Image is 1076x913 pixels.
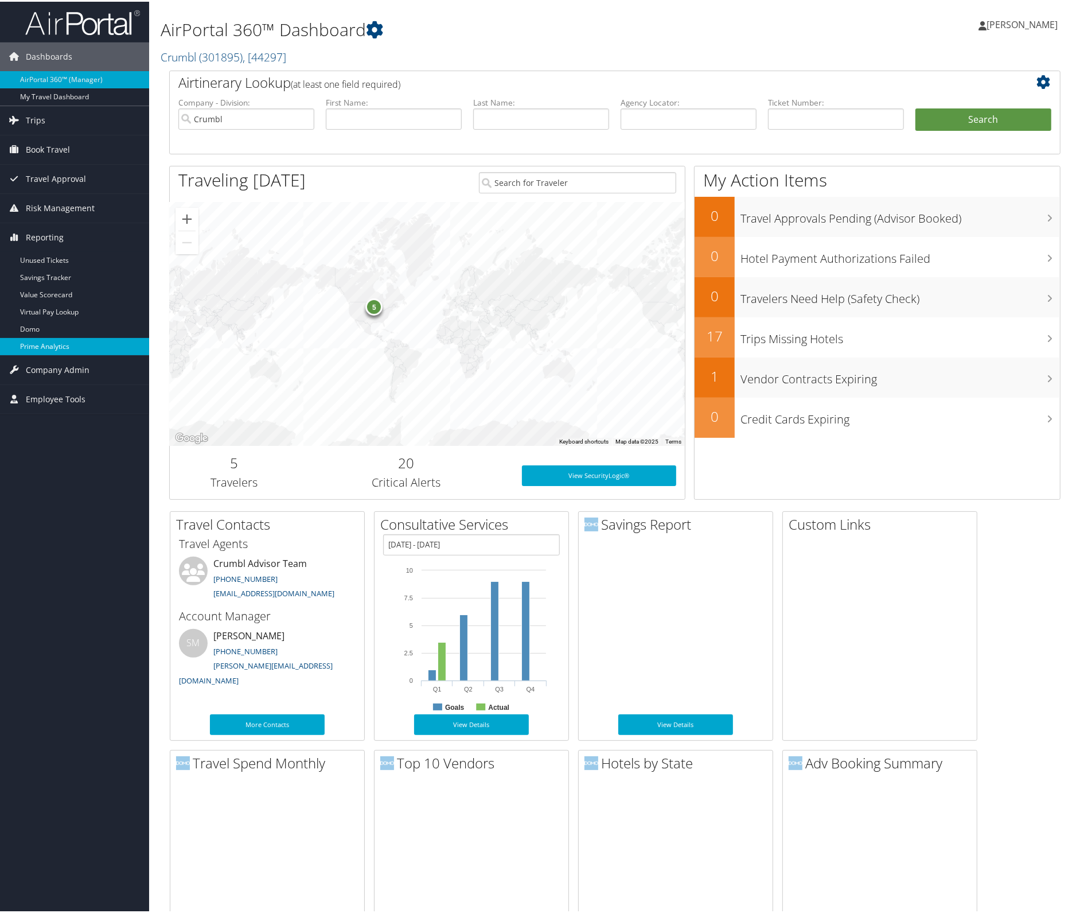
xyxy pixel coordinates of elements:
[178,95,314,107] label: Company - Division:
[740,364,1060,386] h3: Vendor Contracts Expiring
[176,755,190,768] img: domo-logo.png
[695,275,1060,316] a: 0Travelers Need Help (Safety Check)
[380,513,568,533] h2: Consultative Services
[740,283,1060,305] h3: Travelers Need Help (Safety Check)
[380,752,568,771] h2: Top 10 Vendors
[740,404,1060,426] h3: Credit Cards Expiring
[179,607,356,623] h3: Account Manager
[789,513,977,533] h2: Custom Links
[695,365,735,384] h2: 1
[404,593,413,600] tspan: 7.5
[527,684,535,691] text: Q4
[26,383,85,412] span: Employee Tools
[479,170,676,192] input: Search for Traveler
[488,702,509,710] text: Actual
[987,17,1058,29] span: [PERSON_NAME]
[26,222,64,250] span: Reporting
[176,206,198,229] button: Zoom in
[621,95,757,107] label: Agency Locator:
[173,429,210,444] a: Open this area in Google Maps (opens a new window)
[178,452,290,471] h2: 5
[695,405,735,425] h2: 0
[307,452,505,471] h2: 20
[522,464,676,484] a: View SecurityLogic®
[584,513,773,533] h2: Savings Report
[25,7,140,34] img: airportal-logo.png
[495,684,504,691] text: Q3
[740,243,1060,265] h3: Hotel Payment Authorizations Failed
[26,163,86,192] span: Travel Approval
[173,555,361,602] li: Crumbl Advisor Team
[695,325,735,344] h2: 17
[199,48,243,63] span: ( 301895 )
[433,684,442,691] text: Q1
[789,755,802,768] img: domo-logo.png
[615,437,658,443] span: Map data ©2025
[26,104,45,133] span: Trips
[406,565,413,572] tspan: 10
[176,230,198,252] button: Zoom out
[179,659,333,684] a: [PERSON_NAME][EMAIL_ADDRESS][DOMAIN_NAME]
[695,195,1060,235] a: 0Travel Approvals Pending (Advisor Booked)
[695,166,1060,191] h1: My Action Items
[584,516,598,530] img: domo-logo.png
[695,204,735,224] h2: 0
[178,166,306,191] h1: Traveling [DATE]
[695,356,1060,396] a: 1Vendor Contracts Expiring
[173,627,361,689] li: [PERSON_NAME]
[618,713,733,733] a: View Details
[326,95,462,107] label: First Name:
[768,95,904,107] label: Ticket Number:
[978,6,1069,40] a: [PERSON_NAME]
[665,437,681,443] a: Terms (opens in new tab)
[307,473,505,489] h3: Critical Alerts
[473,95,609,107] label: Last Name:
[584,752,773,771] h2: Hotels by State
[213,644,278,655] a: [PHONE_NUMBER]
[740,324,1060,345] h3: Trips Missing Hotels
[740,203,1060,225] h3: Travel Approvals Pending (Advisor Booked)
[464,684,473,691] text: Q2
[695,235,1060,275] a: 0Hotel Payment Authorizations Failed
[243,48,286,63] span: , [ 44297 ]
[178,71,977,91] h2: Airtinerary Lookup
[695,244,735,264] h2: 0
[380,755,394,768] img: domo-logo.png
[789,752,977,771] h2: Adv Booking Summary
[445,702,465,710] text: Goals
[173,429,210,444] img: Google
[695,396,1060,436] a: 0Credit Cards Expiring
[559,436,609,444] button: Keyboard shortcuts
[179,627,208,656] div: SM
[26,41,72,69] span: Dashboards
[213,586,334,597] a: [EMAIL_ADDRESS][DOMAIN_NAME]
[291,76,400,89] span: (at least one field required)
[915,107,1051,130] button: Search
[26,354,89,383] span: Company Admin
[695,316,1060,356] a: 17Trips Missing Hotels
[179,534,356,550] h3: Travel Agents
[414,713,529,733] a: View Details
[404,648,413,655] tspan: 2.5
[26,192,95,221] span: Risk Management
[584,755,598,768] img: domo-logo.png
[161,48,286,63] a: Crumbl
[210,713,325,733] a: More Contacts
[161,16,766,40] h1: AirPortal 360™ Dashboard
[410,620,413,627] tspan: 5
[366,297,383,314] div: 5
[176,752,364,771] h2: Travel Spend Monthly
[213,572,278,582] a: [PHONE_NUMBER]
[410,675,413,682] tspan: 0
[176,513,364,533] h2: Travel Contacts
[695,285,735,304] h2: 0
[178,473,290,489] h3: Travelers
[26,134,70,162] span: Book Travel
